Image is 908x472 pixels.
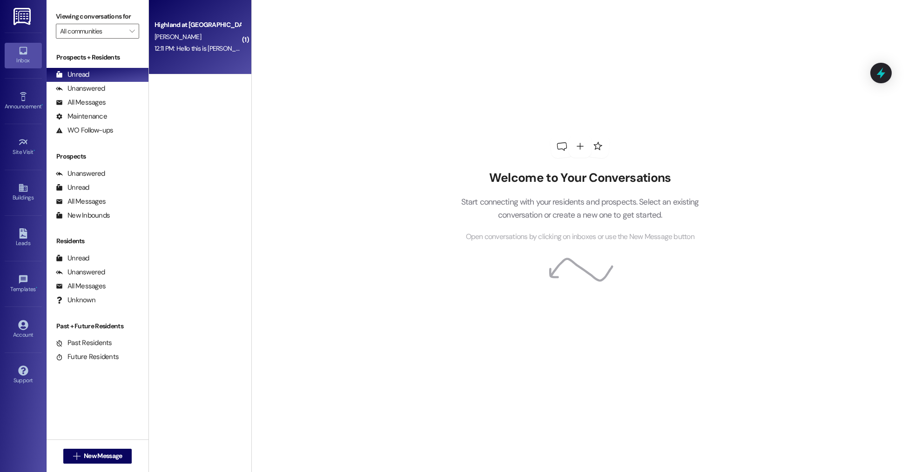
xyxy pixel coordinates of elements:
a: Buildings [5,180,42,205]
a: Account [5,317,42,342]
div: Unanswered [56,84,105,93]
span: [PERSON_NAME] [155,33,201,41]
a: Leads [5,226,42,251]
div: Prospects [47,152,148,161]
div: Unread [56,253,89,263]
a: Inbox [5,43,42,68]
label: Viewing conversations for [56,9,139,24]
div: All Messages [56,98,106,107]
div: Past + Future Residents [47,321,148,331]
div: Unread [56,70,89,80]
div: Unanswered [56,267,105,277]
input: All communities [60,24,124,39]
div: Prospects + Residents [47,53,148,62]
div: Unknown [56,295,95,305]
div: New Inbounds [56,211,110,220]
div: All Messages [56,197,106,206]
button: New Message [63,449,132,464]
span: New Message [84,451,122,461]
div: Residents [47,236,148,246]
span: Open conversations by clicking on inboxes or use the New Message button [466,231,694,243]
h2: Welcome to Your Conversations [447,171,713,186]
span: • [41,102,43,108]
div: Unanswered [56,169,105,179]
div: WO Follow-ups [56,126,113,135]
div: Future Residents [56,352,119,362]
i:  [73,452,80,460]
a: Site Visit • [5,134,42,160]
p: Start connecting with your residents and prospects. Select an existing conversation or create a n... [447,195,713,222]
div: Past Residents [56,338,112,348]
a: Templates • [5,272,42,297]
a: Support [5,363,42,388]
i:  [129,27,135,35]
span: • [36,285,37,291]
span: • [34,147,35,154]
img: ResiDesk Logo [13,8,33,25]
div: Highland at [GEOGRAPHIC_DATA] [155,20,241,30]
div: All Messages [56,281,106,291]
div: Maintenance [56,112,107,121]
div: Unread [56,183,89,193]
